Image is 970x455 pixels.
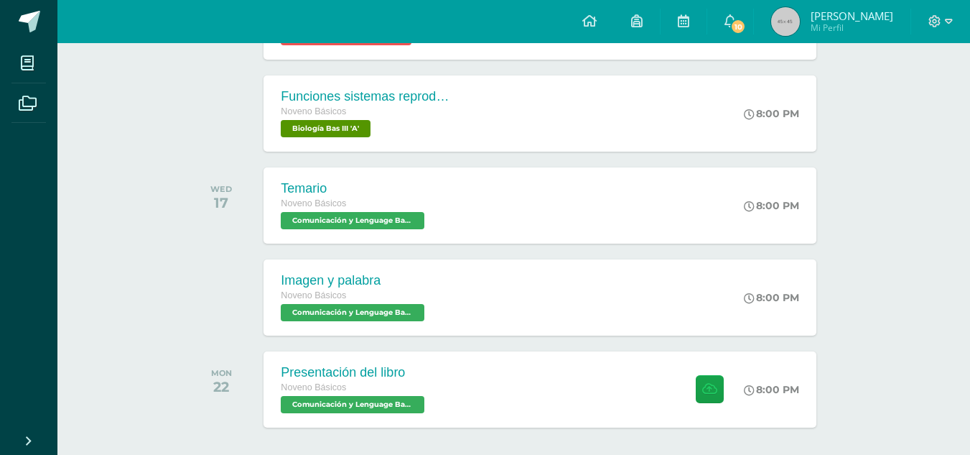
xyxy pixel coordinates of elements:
[744,291,799,304] div: 8:00 PM
[811,22,893,34] span: Mi Perfil
[281,106,346,116] span: Noveno Básicos
[281,89,453,104] div: Funciones sistemas reproductores
[210,184,232,194] div: WED
[281,198,346,208] span: Noveno Básicos
[281,304,424,321] span: Comunicación y Lenguage Bas III 'A'
[281,120,370,137] span: Biología Bas III 'A'
[771,7,800,36] img: 45x45
[211,368,232,378] div: MON
[281,273,428,288] div: Imagen y palabra
[744,383,799,396] div: 8:00 PM
[281,212,424,229] span: Comunicación y Lenguage Bas III 'A'
[281,382,346,392] span: Noveno Básicos
[744,107,799,120] div: 8:00 PM
[281,181,428,196] div: Temario
[811,9,893,23] span: [PERSON_NAME]
[744,199,799,212] div: 8:00 PM
[281,365,428,380] div: Presentación del libro
[281,396,424,413] span: Comunicación y Lenguage Bas III 'A'
[730,19,746,35] span: 10
[281,290,346,300] span: Noveno Básicos
[211,378,232,395] div: 22
[210,194,232,211] div: 17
